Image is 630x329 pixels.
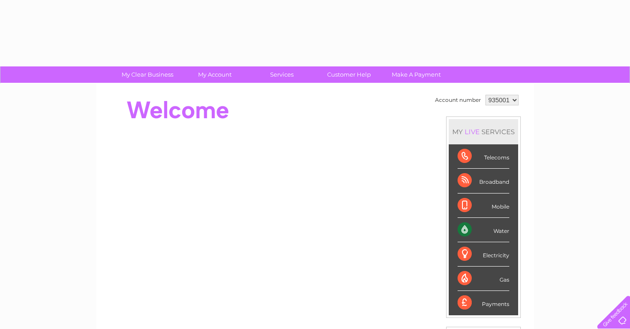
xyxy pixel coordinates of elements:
a: Customer Help [313,66,386,83]
a: My Clear Business [111,66,184,83]
div: Electricity [458,242,509,267]
div: Gas [458,267,509,291]
a: Services [245,66,318,83]
div: Telecoms [458,144,509,169]
div: Broadband [458,169,509,193]
div: Water [458,218,509,242]
div: MY SERVICES [449,119,518,144]
td: Account number [433,93,483,108]
div: Payments [458,291,509,315]
div: LIVE [463,128,481,136]
a: My Account [178,66,251,83]
div: Mobile [458,194,509,218]
a: Make A Payment [380,66,453,83]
